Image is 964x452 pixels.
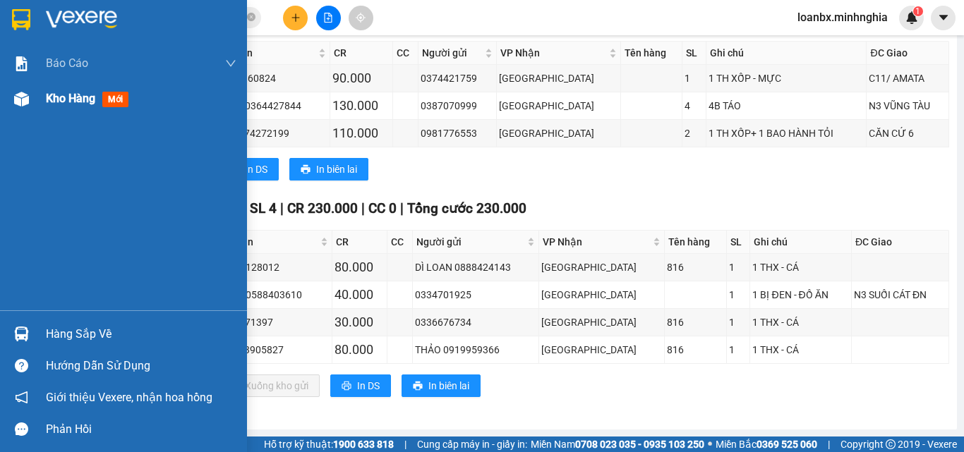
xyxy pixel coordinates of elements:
span: Miền Nam [531,436,704,452]
img: icon-new-feature [905,11,918,24]
span: Người nhận [199,45,315,61]
button: caret-down [931,6,956,30]
div: [GEOGRAPHIC_DATA] [541,314,662,330]
td: Sài Gòn [539,281,665,309]
span: In DS [245,161,267,177]
th: CC [387,231,413,254]
div: THẢO 0919959366 [415,342,536,358]
div: 1 [729,259,748,275]
div: TRÂM 0943905827 [198,342,330,358]
th: Ghi chú [750,231,852,254]
td: CĂN CỨ 6 [867,120,948,147]
div: 30.000 [335,312,385,332]
td: C11/ AMATA [867,65,948,92]
div: [GEOGRAPHIC_DATA] [541,342,662,358]
span: Hỗ trợ kỹ thuật: [264,436,394,452]
span: down [225,58,236,69]
button: plus [283,6,308,30]
div: 40.000 [335,285,385,305]
div: 1 TH XỐP+ 1 BAO HÀNH TỎI [709,126,864,141]
span: Giới thiệu Vexere, nhận hoa hồng [46,389,212,406]
button: printerIn biên lai [289,158,368,181]
img: warehouse-icon [14,92,29,106]
td: N3 VŨNG TÀU [867,92,948,120]
span: | [361,200,365,216]
span: close-circle [247,11,255,25]
th: ĐC Giao [867,42,948,65]
span: CR 230.000 [287,200,358,216]
div: 90.000 [332,68,390,88]
button: printerIn DS [330,374,391,397]
img: logo-vxr [12,9,30,30]
td: Sài Gòn [539,336,665,364]
td: Sài Gòn [497,120,621,147]
sup: 1 [913,6,923,16]
div: 0336676734 [415,314,536,330]
div: 2 [685,126,703,141]
span: Tổng cước 230.000 [407,200,526,216]
div: HIỀN 0827128012 [198,259,330,275]
span: | [404,436,406,452]
div: [GEOGRAPHIC_DATA] [499,98,618,114]
div: 1 [685,71,703,86]
div: CHI 0389171397 [198,314,330,330]
button: downloadXuống kho gửi [218,374,320,397]
th: Ghi chú [706,42,867,65]
span: notification [15,391,28,404]
div: 0981776553 [421,126,495,141]
button: file-add [316,6,341,30]
div: Hàng sắp về [46,324,236,345]
div: TÂM 0377860824 [198,71,327,86]
div: 4B TÁO [709,98,864,114]
button: printerIn biên lai [402,374,481,397]
div: 816 [667,314,724,330]
span: copyright [886,439,896,449]
div: Phản hồi [46,419,236,440]
span: printer [413,381,423,392]
div: 110.000 [332,123,390,143]
span: In DS [357,378,380,393]
span: printer [301,164,311,176]
td: Sài Gòn [497,65,621,92]
span: file-add [323,13,333,23]
img: warehouse-icon [14,326,29,341]
span: mới [102,92,128,107]
div: PHƯƠNG 0588403610 [198,287,330,303]
td: Sài Gòn [497,92,621,120]
span: In biên lai [316,161,357,177]
span: SL 4 [250,200,277,216]
th: SL [727,231,751,254]
div: 816 [667,259,724,275]
div: 0374421759 [421,71,495,86]
span: Miền Bắc [716,436,817,452]
span: Người gửi [422,45,483,61]
span: In biên lai [428,378,469,393]
span: caret-down [937,11,950,24]
div: [GEOGRAPHIC_DATA] [541,287,662,303]
th: CR [330,42,393,65]
span: VP Nhận [543,234,650,250]
div: 1 THX - CÁ [752,342,849,358]
span: CC 0 [368,200,397,216]
div: 1 [729,287,748,303]
span: printer [342,381,351,392]
div: 1 TH XỐP - MỰC [709,71,864,86]
div: 1 [729,314,748,330]
td: Sài Gòn [539,309,665,336]
span: 1 [915,6,920,16]
div: 1 BỊ ĐEN - ĐỒ ĂN [752,287,849,303]
div: [GEOGRAPHIC_DATA] [541,259,662,275]
td: Sài Gòn [539,254,665,281]
span: | [828,436,830,452]
div: 1 [729,342,748,358]
th: SL [682,42,706,65]
span: message [15,422,28,436]
img: solution-icon [14,56,29,71]
div: PHƯỢNG 0364427844 [198,98,327,114]
div: 4 [685,98,703,114]
div: Hướng dẫn sử dụng [46,355,236,377]
th: Tên hàng [665,231,727,254]
div: 816 [667,342,724,358]
span: Báo cáo [46,54,88,72]
strong: 0708 023 035 - 0935 103 250 [575,439,704,450]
